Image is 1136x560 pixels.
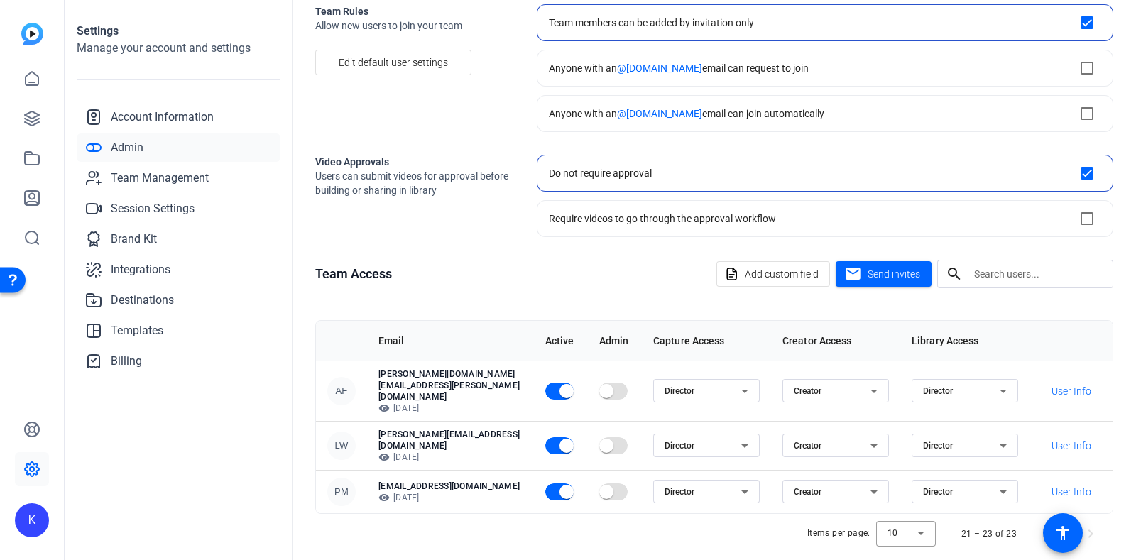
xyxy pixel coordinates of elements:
span: Creator [794,441,821,451]
p: [DATE] [378,402,523,414]
button: Edit default user settings [315,50,471,75]
div: PM [327,478,356,506]
span: Destinations [111,292,174,309]
span: Director [923,441,953,451]
h2: Manage your account and settings [77,40,280,57]
span: Users can submit videos for approval before building or sharing in library [315,169,514,197]
th: Library Access [900,321,1029,361]
span: Director [923,386,953,396]
span: Director [923,487,953,497]
div: Team members can be added by invitation only [549,16,754,30]
button: Previous page [1039,517,1074,551]
span: @[DOMAIN_NAME] [617,108,702,119]
a: Templates [77,317,280,345]
h2: Video Approvals [315,155,514,169]
div: Require videos to go through the approval workflow [549,212,776,226]
img: blue-gradient.svg [21,23,43,45]
span: Billing [111,353,142,370]
input: Search users... [974,265,1102,282]
mat-icon: search [937,265,971,282]
a: Team Management [77,164,280,192]
button: User Info [1041,378,1101,404]
button: User Info [1041,433,1101,459]
mat-icon: accessibility [1054,525,1071,542]
a: Integrations [77,256,280,284]
mat-icon: visibility [378,402,390,414]
div: Items per page: [807,526,870,540]
h2: Team Rules [315,4,514,18]
span: Allow new users to join your team [315,18,514,33]
th: Active [534,321,588,361]
div: LW [327,432,356,460]
span: Account Information [111,109,214,126]
a: Admin [77,133,280,162]
th: Creator Access [771,321,900,361]
span: Admin [111,139,143,156]
a: Session Settings [77,194,280,223]
span: Team Management [111,170,209,187]
div: Anyone with an email can join automatically [549,106,824,121]
div: 21 – 23 of 23 [961,527,1017,541]
p: [PERSON_NAME][EMAIL_ADDRESS][DOMAIN_NAME] [378,429,523,451]
div: Do not require approval [549,166,652,180]
p: [PERSON_NAME][DOMAIN_NAME][EMAIL_ADDRESS][PERSON_NAME][DOMAIN_NAME] [378,368,523,402]
span: Director [665,487,694,497]
span: Creator [794,487,821,497]
span: Integrations [111,261,170,278]
button: Next page [1074,517,1108,551]
button: Send invites [836,261,932,287]
a: Destinations [77,286,280,314]
span: @[DOMAIN_NAME] [617,62,702,74]
h1: Team Access [315,264,392,284]
mat-icon: visibility [378,451,390,463]
span: Director [665,386,694,396]
p: [DATE] [378,451,523,463]
a: Account Information [77,103,280,131]
span: Send invites [868,267,920,282]
mat-icon: visibility [378,492,390,503]
mat-icon: mail [844,265,862,283]
th: Capture Access [642,321,771,361]
div: K [15,503,49,537]
span: Director [665,441,694,451]
span: Creator [794,386,821,396]
a: Brand Kit [77,225,280,253]
span: Session Settings [111,200,195,217]
h1: Settings [77,23,280,40]
span: Edit default user settings [339,49,448,76]
th: Admin [588,321,642,361]
p: [EMAIL_ADDRESS][DOMAIN_NAME] [378,481,523,492]
span: User Info [1052,384,1091,398]
span: User Info [1052,439,1091,453]
span: Add custom field [745,260,819,287]
a: Billing [77,347,280,375]
div: Anyone with an email can request to join [549,61,809,75]
th: Email [367,321,534,361]
button: Add custom field [716,261,830,287]
span: Templates [111,322,163,339]
div: AF [327,377,356,405]
button: User Info [1041,479,1101,505]
span: Brand Kit [111,231,157,248]
span: User Info [1052,485,1091,499]
p: [DATE] [378,492,523,503]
